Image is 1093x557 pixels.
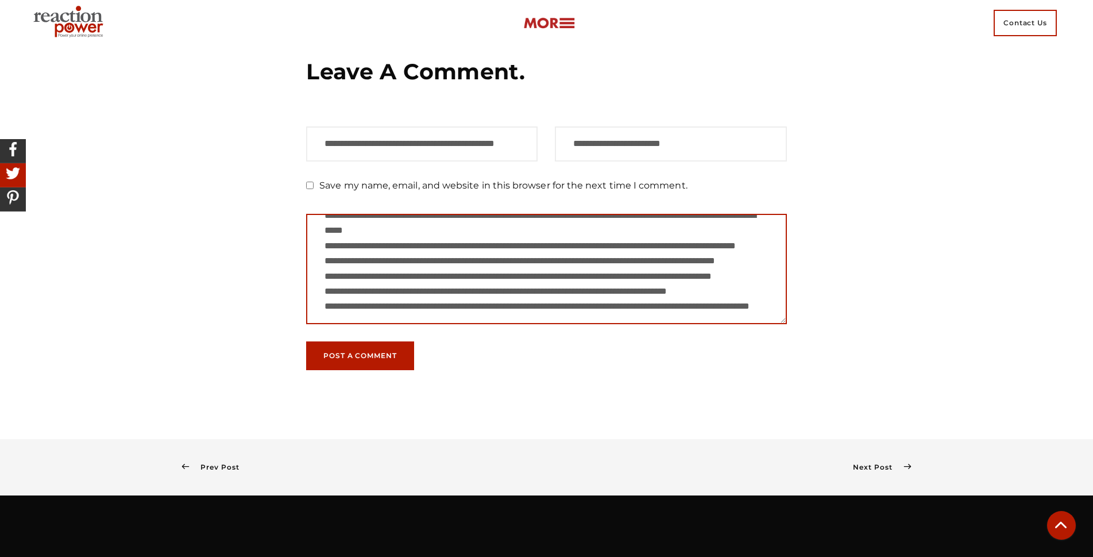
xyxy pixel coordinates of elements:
[3,139,23,159] img: Share On Facebook
[523,17,575,30] img: more-btn.png
[306,341,414,370] button: Post a Comment
[3,187,23,208] img: Share On Pinterest
[189,463,239,471] span: Prev Post
[323,352,397,359] span: Post a Comment
[994,10,1057,36] span: Contact Us
[182,463,240,471] a: Prev Post
[853,463,903,471] span: Next Post
[3,163,23,183] img: Share On Twitter
[853,463,911,471] a: Next Post
[306,57,787,86] h3: Leave a Comment.
[29,2,112,44] img: Executive Branding | Personal Branding Agency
